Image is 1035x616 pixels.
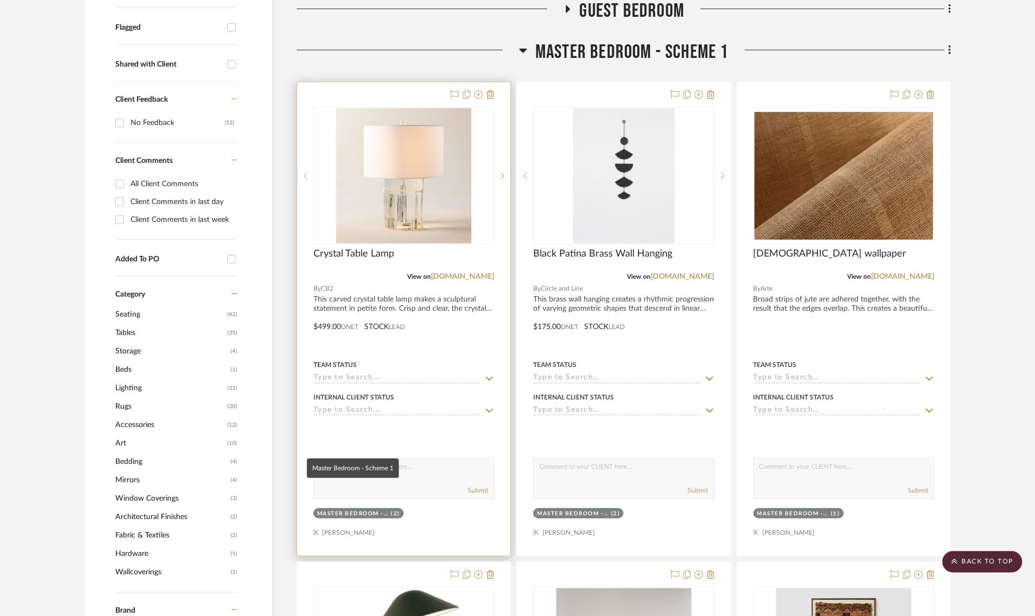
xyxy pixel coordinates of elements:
[231,508,237,526] span: (2)
[231,545,237,562] span: (1)
[130,193,234,211] div: Client Comments in last day
[115,379,225,397] span: Lighting
[231,453,237,470] span: (4)
[871,273,934,280] a: [DOMAIN_NAME]
[754,406,921,416] input: Type to Search…
[115,361,228,379] span: Beds
[231,361,237,378] span: (1)
[313,392,394,402] div: Internal Client Status
[115,290,145,299] span: Category
[231,563,237,581] span: (1)
[908,486,928,495] button: Submit
[313,406,481,416] input: Type to Search…
[225,114,234,132] div: (52)
[407,273,431,280] span: View on
[115,489,228,508] span: Window Coverings
[847,273,871,280] span: View on
[115,324,225,342] span: Tables
[115,342,228,361] span: Storage
[533,248,672,260] span: Black Patina Brass Wall Hanging
[231,471,237,489] span: (4)
[115,60,222,69] div: Shared with Client
[651,273,715,280] a: [DOMAIN_NAME]
[754,360,797,370] div: Team Status
[227,306,237,323] span: (42)
[115,397,225,416] span: Rugs
[534,108,713,244] div: 0
[227,398,237,415] span: (20)
[115,471,228,489] span: Mirrors
[313,373,481,384] input: Type to Search…
[231,490,237,507] span: (3)
[533,284,541,294] span: By
[115,157,173,165] span: Client Comments
[115,23,222,32] div: Flagged
[231,343,237,360] span: (4)
[755,112,933,240] img: Jute wallpaper
[227,416,237,434] span: (12)
[754,248,907,260] span: [DEMOGRAPHIC_DATA] wallpaper
[391,510,401,518] div: (2)
[754,392,834,402] div: Internal Client Status
[468,486,488,495] button: Submit
[115,508,228,526] span: Architectural Finishes
[533,373,701,384] input: Type to Search…
[130,175,234,193] div: All Client Comments
[627,273,651,280] span: View on
[227,379,237,397] span: (31)
[611,510,620,518] div: (2)
[688,486,709,495] button: Submit
[115,434,225,453] span: Art
[227,435,237,452] span: (10)
[754,284,761,294] span: By
[115,563,228,581] span: Wallcoverings
[115,255,222,264] div: Added To PO
[227,324,237,342] span: (35)
[533,406,701,416] input: Type to Search…
[431,273,494,280] a: [DOMAIN_NAME]
[942,551,1023,573] scroll-to-top-button: BACK TO TOP
[537,510,608,518] div: Master Bedroom - Scheme 1
[754,373,921,384] input: Type to Search…
[115,526,228,545] span: Fabric & Textiles
[541,284,583,294] span: Circle and Line
[130,114,225,132] div: No Feedback
[336,108,471,244] img: Crystal Table Lamp
[533,392,614,402] div: Internal Client Status
[831,510,840,518] div: (1)
[130,211,234,228] div: Client Comments in last week
[115,96,168,103] span: Client Feedback
[115,416,225,434] span: Accessories
[573,108,675,244] img: Black Patina Brass Wall Hanging
[231,527,237,544] span: (2)
[321,284,333,294] span: CB2
[313,360,357,370] div: Team Status
[115,607,135,614] span: Brand
[533,360,577,370] div: Team Status
[761,284,773,294] span: Arte
[115,305,225,324] span: Seating
[317,510,389,518] div: Master Bedroom - Scheme 1
[535,41,729,64] span: Master Bedroom - Scheme 1
[115,545,228,563] span: Hardware
[313,248,394,260] span: Crystal Table Lamp
[115,453,228,471] span: Bedding
[757,510,829,518] div: Master Bedroom - Scheme 1
[313,284,321,294] span: By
